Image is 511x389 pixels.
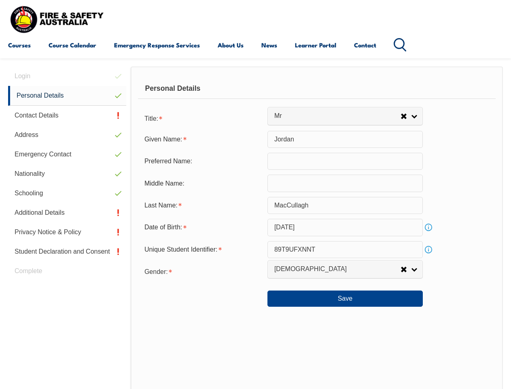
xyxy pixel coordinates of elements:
a: Learner Portal [295,35,336,55]
a: Nationality [8,164,126,184]
a: Personal Details [8,86,126,106]
a: Additional Details [8,203,126,222]
a: Emergency Contact [8,145,126,164]
span: [DEMOGRAPHIC_DATA] [274,265,401,274]
div: Preferred Name: [138,154,267,169]
span: Mr [274,112,401,120]
span: Title: [144,115,158,122]
div: Unique Student Identifier is required. [138,242,267,257]
div: Personal Details [138,79,496,99]
a: News [261,35,277,55]
div: Title is required. [138,110,267,126]
div: Given Name is required. [138,132,267,147]
a: Info [423,222,434,233]
div: Date of Birth is required. [138,220,267,235]
div: Middle Name: [138,175,267,191]
span: Gender: [144,268,168,275]
a: Schooling [8,184,126,203]
a: Contact [354,35,376,55]
a: Student Declaration and Consent [8,242,126,261]
a: About Us [218,35,244,55]
a: Courses [8,35,31,55]
a: Info [423,244,434,255]
a: Address [8,125,126,145]
a: Contact Details [8,106,126,125]
a: Emergency Response Services [114,35,200,55]
button: Save [267,291,423,307]
a: Course Calendar [49,35,96,55]
input: 10 Characters no 1, 0, O or I [267,241,423,258]
input: Select Date... [267,219,423,236]
div: Gender is required. [138,263,267,279]
div: Last Name is required. [138,198,267,213]
a: Privacy Notice & Policy [8,222,126,242]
